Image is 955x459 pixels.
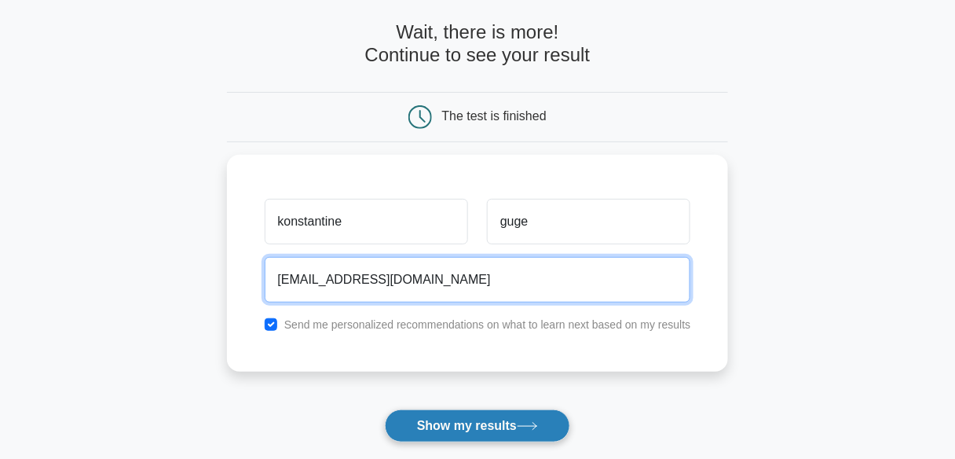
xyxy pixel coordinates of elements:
[265,199,468,244] input: First name
[227,21,729,67] h4: Wait, there is more! Continue to see your result
[487,199,690,244] input: Last name
[265,257,691,303] input: Email
[284,318,691,331] label: Send me personalized recommendations on what to learn next based on my results
[442,109,547,123] div: The test is finished
[385,409,570,442] button: Show my results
